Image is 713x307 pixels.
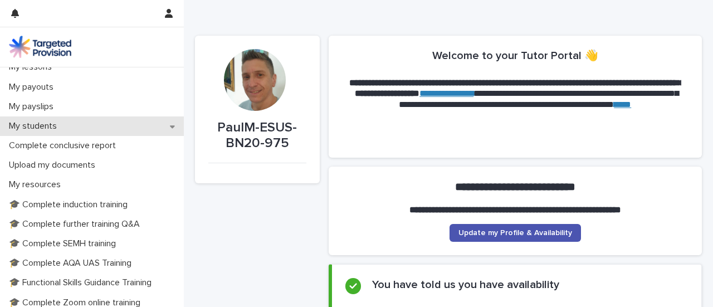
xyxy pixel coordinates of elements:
p: My resources [4,179,70,190]
p: 🎓 Complete induction training [4,199,136,210]
p: 🎓 Functional Skills Guidance Training [4,277,160,288]
p: Complete conclusive report [4,140,125,151]
p: 🎓 Complete SEMH training [4,238,125,249]
p: My lessons [4,62,61,72]
p: Upload my documents [4,160,104,170]
p: My payouts [4,82,62,92]
h2: You have told us you have availability [372,278,559,291]
p: 🎓 Complete further training Q&A [4,219,149,230]
p: My payslips [4,101,62,112]
p: PaulM-ESUS-BN20-975 [208,120,306,152]
h2: Welcome to your Tutor Portal 👋 [432,49,598,62]
span: Update my Profile & Availability [458,229,572,237]
p: 🎓 Complete AQA UAS Training [4,258,140,269]
img: M5nRWzHhSzIhMunXDL62 [9,36,71,58]
a: Update my Profile & Availability [450,224,581,242]
p: My students [4,121,66,131]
